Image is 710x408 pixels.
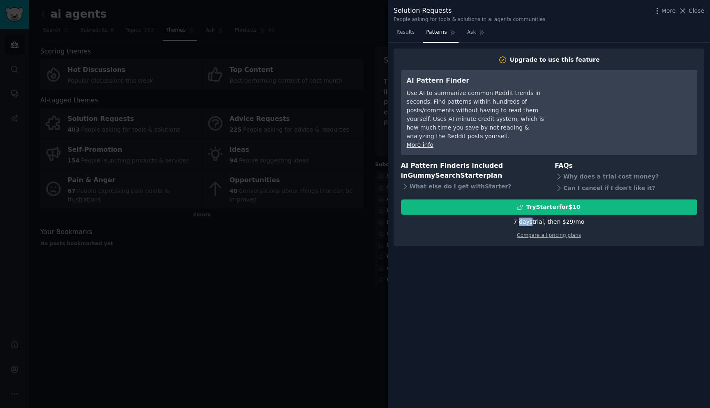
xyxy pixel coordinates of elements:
[689,7,704,15] span: Close
[662,7,676,15] span: More
[464,26,488,43] a: Ask
[568,76,692,137] iframe: YouTube video player
[407,76,557,86] h3: AI Pattern Finder
[401,161,544,181] h3: AI Pattern Finder is included in plan
[394,16,546,23] div: People asking for tools & solutions in ai agents communities
[408,172,486,179] span: GummySearch Starter
[423,26,458,43] a: Patterns
[678,7,704,15] button: Close
[401,199,697,215] button: TryStarterfor$10
[555,161,697,171] h3: FAQs
[526,203,580,211] div: Try Starter for $10
[407,89,557,141] div: Use AI to summarize common Reddit trends in seconds. Find patterns within hundreds of posts/comme...
[653,7,676,15] button: More
[426,29,447,36] span: Patterns
[517,232,581,238] a: Compare all pricing plans
[510,56,600,64] div: Upgrade to use this feature
[555,182,697,194] div: Can I cancel if I don't like it?
[401,181,544,192] div: What else do I get with Starter ?
[514,218,585,226] div: 7 days trial, then $ 29 /mo
[394,26,417,43] a: Results
[396,29,415,36] span: Results
[555,171,697,182] div: Why does a trial cost money?
[407,141,433,148] a: More info
[467,29,476,36] span: Ask
[394,6,546,16] div: Solution Requests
